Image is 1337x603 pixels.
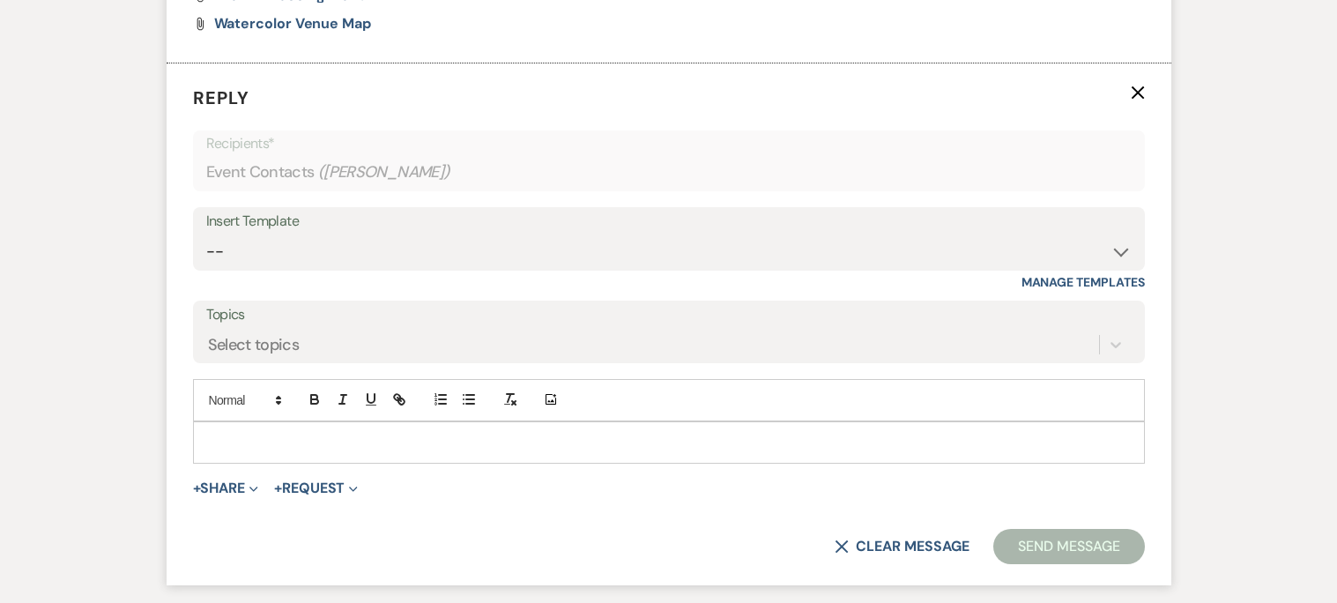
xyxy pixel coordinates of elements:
[214,14,371,33] span: Watercolor Venue Map
[318,160,450,184] span: ( [PERSON_NAME] )
[206,302,1132,328] label: Topics
[193,481,259,495] button: Share
[835,540,969,554] button: Clear message
[193,86,249,109] span: Reply
[206,155,1132,190] div: Event Contacts
[206,209,1132,234] div: Insert Template
[274,481,358,495] button: Request
[206,132,1132,155] p: Recipients*
[214,17,371,31] a: Watercolor Venue Map
[208,332,300,356] div: Select topics
[1021,274,1145,290] a: Manage Templates
[993,529,1144,564] button: Send Message
[274,481,282,495] span: +
[193,481,201,495] span: +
